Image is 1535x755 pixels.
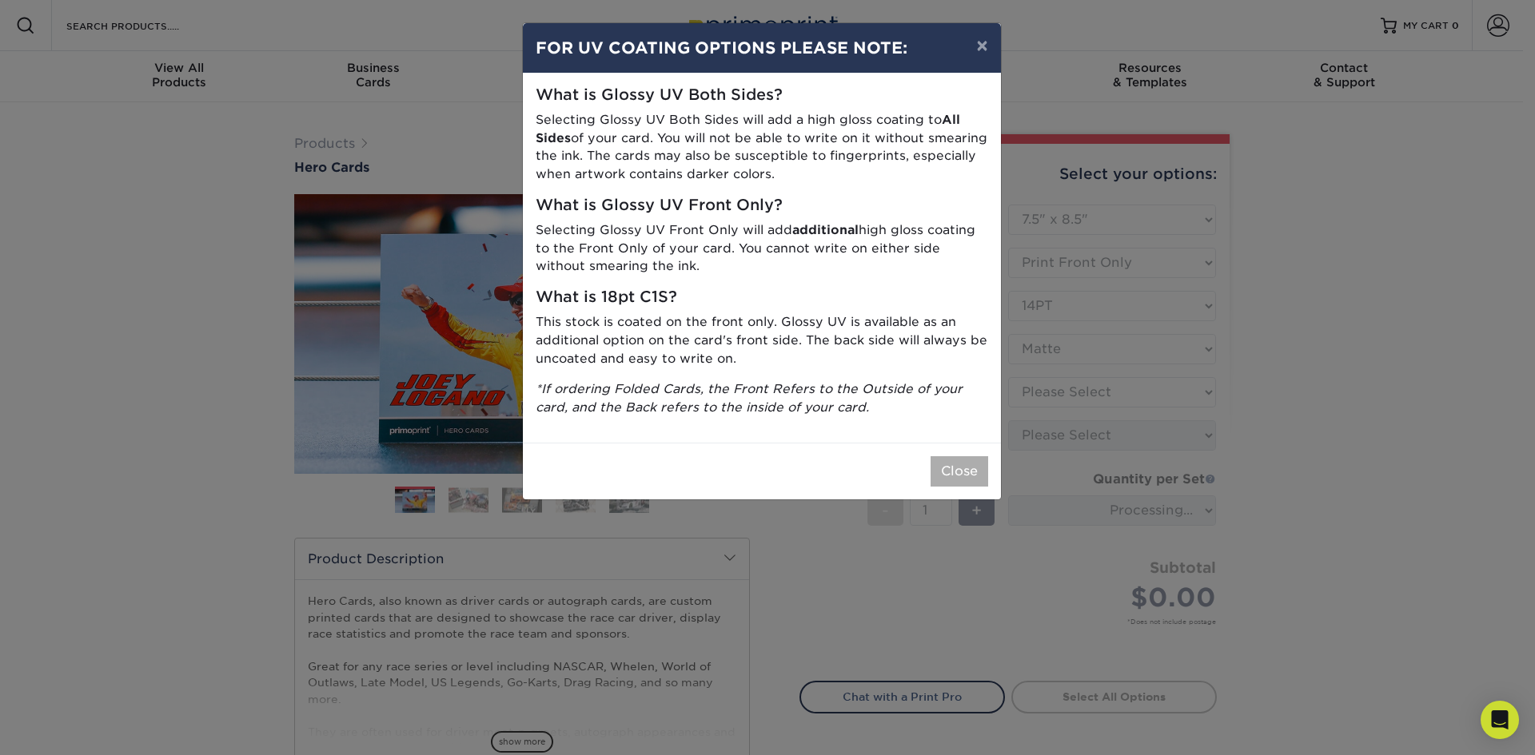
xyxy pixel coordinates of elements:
[931,456,988,487] button: Close
[536,313,988,368] p: This stock is coated on the front only. Glossy UV is available as an additional option on the car...
[536,86,988,105] h5: What is Glossy UV Both Sides?
[536,197,988,215] h5: What is Glossy UV Front Only?
[536,111,988,184] p: Selecting Glossy UV Both Sides will add a high gloss coating to of your card. You will not be abl...
[536,288,988,307] h5: What is 18pt C1S?
[536,381,963,415] i: *If ordering Folded Cards, the Front Refers to the Outside of your card, and the Back refers to t...
[536,221,988,276] p: Selecting Glossy UV Front Only will add high gloss coating to the Front Only of your card. You ca...
[963,23,1000,68] button: ×
[536,112,960,145] strong: All Sides
[792,222,859,237] strong: additional
[536,36,988,60] h4: FOR UV COATING OPTIONS PLEASE NOTE:
[1481,701,1519,739] div: Open Intercom Messenger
